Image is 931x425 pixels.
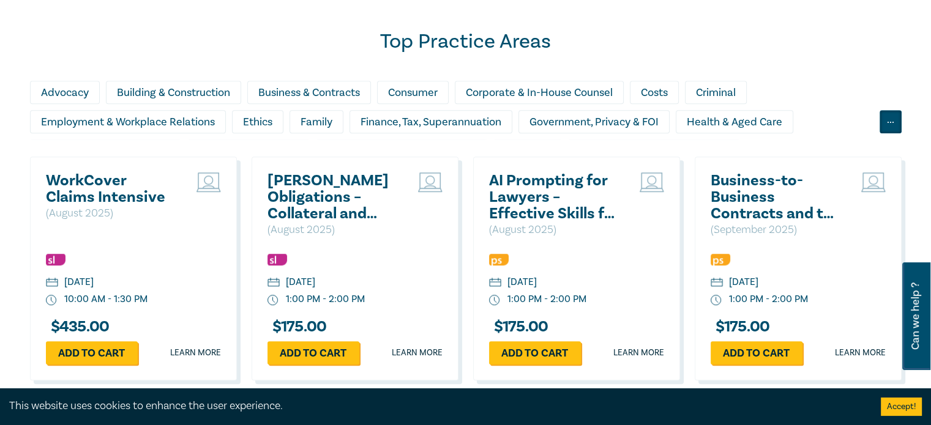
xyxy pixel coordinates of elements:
img: watch [267,295,279,306]
img: Professional Skills [489,254,509,265]
img: Live Stream [196,172,221,192]
a: Add to cart [711,341,802,364]
div: 1:00 PM - 2:00 PM [729,292,808,306]
div: Building & Construction [106,81,241,104]
div: Migration [493,139,562,163]
a: Learn more [835,347,886,359]
div: Intellectual Property [187,139,310,163]
div: Employment & Workplace Relations [30,110,226,133]
button: Accept cookies [881,397,922,416]
div: Corporate & In-House Counsel [455,81,624,104]
h3: $ 175.00 [489,319,548,335]
h3: $ 175.00 [267,319,327,335]
a: Business-to-Business Contracts and the ACL: What Every Drafter Needs to Know [711,172,842,222]
div: Advocacy [30,81,100,104]
img: calendar [46,278,58,289]
div: Personal Injury & Medico-Legal [568,139,740,163]
img: Live Stream [640,172,664,192]
img: Substantive Law [267,254,287,265]
img: watch [489,295,500,306]
div: Litigation & Dispute Resolution [316,139,487,163]
div: 1:00 PM - 2:00 PM [286,292,365,306]
img: watch [711,295,722,306]
a: Learn more [170,347,221,359]
a: AI Prompting for Lawyers – Effective Skills for Legal Practice [489,172,621,222]
a: Add to cart [267,341,359,364]
p: ( August 2025 ) [46,205,178,221]
div: [DATE] [286,275,315,289]
div: Family [290,110,343,133]
img: calendar [489,278,501,289]
div: Government, Privacy & FOI [518,110,670,133]
div: Costs [630,81,679,104]
p: ( September 2025 ) [711,222,842,238]
div: Consumer [377,81,449,104]
div: [DATE] [729,275,758,289]
div: ... [880,110,902,133]
img: Live Stream [418,172,443,192]
div: 1:00 PM - 2:00 PM [507,292,586,306]
div: Insolvency & Restructuring [30,139,181,163]
a: Add to cart [489,341,581,364]
h3: $ 175.00 [711,319,770,335]
div: 10:00 AM - 1:30 PM [64,292,148,306]
div: Ethics [232,110,283,133]
div: Criminal [685,81,747,104]
div: Finance, Tax, Superannuation [350,110,512,133]
a: WorkCover Claims Intensive [46,172,178,205]
a: [PERSON_NAME] Obligations – Collateral and Strategic Uses [267,172,399,222]
img: Live Stream [861,172,886,192]
a: Learn more [613,347,664,359]
div: Business & Contracts [247,81,371,104]
h2: Top Practice Areas [30,29,902,54]
img: calendar [267,278,280,289]
a: Add to cart [46,341,138,364]
p: ( August 2025 ) [489,222,621,238]
p: ( August 2025 ) [267,222,399,238]
a: Learn more [392,347,443,359]
div: [DATE] [507,275,537,289]
h3: $ 435.00 [46,319,110,335]
img: Substantive Law [46,254,65,265]
span: Can we help ? [910,270,921,363]
div: This website uses cookies to enhance the user experience. [9,398,862,414]
div: Health & Aged Care [676,110,793,133]
div: [DATE] [64,275,94,289]
img: watch [46,295,57,306]
img: calendar [711,278,723,289]
img: Professional Skills [711,254,730,265]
